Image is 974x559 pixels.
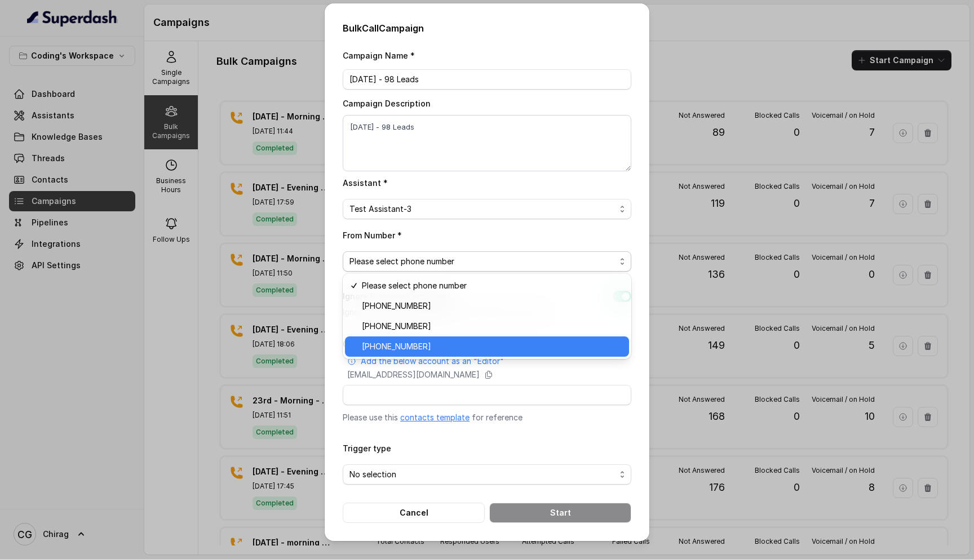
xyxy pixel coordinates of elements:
[343,251,631,272] button: Please select phone number
[349,255,616,268] span: Please select phone number
[362,279,622,292] span: Please select phone number
[362,299,622,313] span: [PHONE_NUMBER]
[362,340,622,353] span: [PHONE_NUMBER]
[362,320,622,333] span: [PHONE_NUMBER]
[343,273,631,359] div: Please select phone number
